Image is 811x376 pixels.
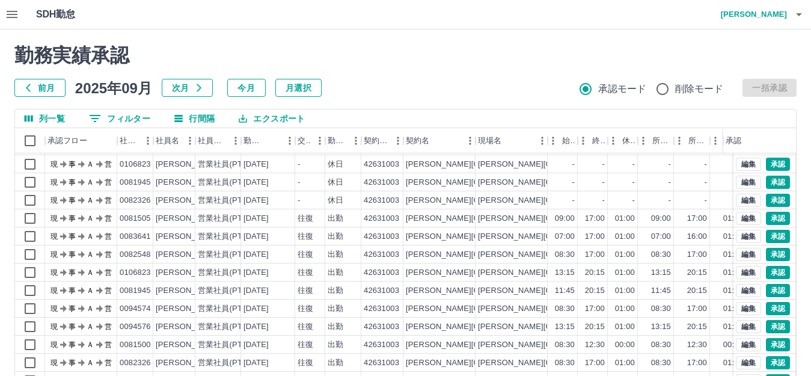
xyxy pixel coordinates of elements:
[50,232,58,241] text: 現
[555,357,575,369] div: 08:30
[555,249,575,260] div: 08:30
[14,79,66,97] button: 前月
[723,285,743,297] div: 01:00
[105,322,112,331] text: 営
[120,303,151,315] div: 0094574
[120,128,139,153] div: 社員番号
[632,159,635,170] div: -
[615,285,635,297] div: 01:00
[478,339,709,351] div: [PERSON_NAME][GEOGRAPHIC_DATA][GEOGRAPHIC_DATA]
[298,231,313,242] div: 往復
[105,286,112,295] text: 営
[585,249,605,260] div: 17:00
[364,285,399,297] div: 42631003
[69,341,76,349] text: 事
[87,286,94,295] text: Ａ
[651,267,671,279] div: 13:15
[50,160,58,168] text: 現
[298,195,300,206] div: -
[723,128,786,153] div: 承認
[555,339,575,351] div: 08:30
[69,196,76,205] text: 事
[651,357,671,369] div: 08:30
[69,214,76,223] text: 事
[406,231,554,242] div: [PERSON_NAME][GEOGRAPHIC_DATA]
[105,268,112,277] text: 営
[406,128,429,153] div: 契約名
[687,231,707,242] div: 16:00
[153,128,195,153] div: 社員名
[120,213,151,224] div: 0081505
[766,230,790,243] button: 承認
[478,177,709,188] div: [PERSON_NAME][GEOGRAPHIC_DATA][GEOGRAPHIC_DATA]
[585,339,605,351] div: 12:30
[243,285,269,297] div: [DATE]
[328,177,343,188] div: 休日
[615,267,635,279] div: 01:00
[406,357,554,369] div: [PERSON_NAME][GEOGRAPHIC_DATA]
[328,303,343,315] div: 出勤
[298,303,313,315] div: 往復
[328,128,347,153] div: 勤務区分
[156,357,221,369] div: [PERSON_NAME]
[156,213,221,224] div: [PERSON_NAME]
[105,196,112,205] text: 営
[555,303,575,315] div: 08:30
[243,195,269,206] div: [DATE]
[572,195,575,206] div: -
[156,231,221,242] div: [PERSON_NAME]
[675,82,724,96] span: 削除モード
[45,128,117,153] div: 承認フロー
[87,322,94,331] text: Ａ
[632,195,635,206] div: -
[198,177,261,188] div: 営業社員(PT契約)
[766,248,790,261] button: 承認
[328,267,343,279] div: 出勤
[120,321,151,333] div: 0094576
[87,341,94,349] text: Ａ
[406,213,554,224] div: [PERSON_NAME][GEOGRAPHIC_DATA]
[651,213,671,224] div: 09:00
[406,321,554,333] div: [PERSON_NAME][GEOGRAPHIC_DATA]
[615,357,635,369] div: 01:00
[406,195,554,206] div: [PERSON_NAME][GEOGRAPHIC_DATA]
[181,132,199,150] button: メニュー
[156,339,221,351] div: [PERSON_NAME]
[50,178,58,186] text: 現
[364,249,399,260] div: 42631003
[69,232,76,241] text: 事
[87,304,94,313] text: Ａ
[328,213,343,224] div: 出勤
[120,231,151,242] div: 0083641
[723,213,743,224] div: 01:00
[572,159,575,170] div: -
[632,177,635,188] div: -
[705,195,707,206] div: -
[736,194,761,207] button: 編集
[562,128,575,153] div: 始業
[478,195,709,206] div: [PERSON_NAME][GEOGRAPHIC_DATA][GEOGRAPHIC_DATA]
[766,266,790,279] button: 承認
[476,128,548,153] div: 現場名
[243,249,269,260] div: [DATE]
[298,249,313,260] div: 往復
[120,357,151,369] div: 0082326
[120,339,151,351] div: 0081500
[364,267,399,279] div: 42631003
[105,232,112,241] text: 営
[227,79,266,97] button: 今月
[105,178,112,186] text: 営
[687,285,707,297] div: 20:15
[243,177,269,188] div: [DATE]
[723,267,743,279] div: 01:00
[69,268,76,277] text: 事
[736,158,761,171] button: 編集
[723,357,743,369] div: 01:00
[198,357,261,369] div: 営業社員(PT契約)
[585,321,605,333] div: 20:15
[687,339,707,351] div: 12:30
[198,303,261,315] div: 営業社員(PT契約)
[69,250,76,259] text: 事
[50,359,58,367] text: 現
[328,249,343,260] div: 出勤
